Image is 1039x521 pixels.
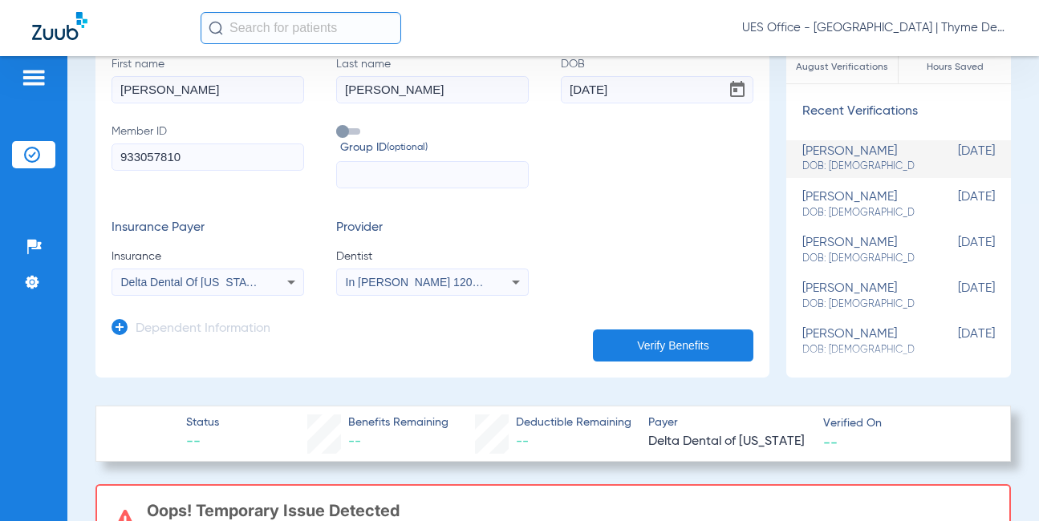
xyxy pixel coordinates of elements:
[593,329,753,361] button: Verify Benefits
[348,435,361,448] span: --
[648,414,810,431] span: Payer
[786,59,898,75] span: August Verifications
[336,220,529,236] h3: Provider
[959,444,1039,521] iframe: Chat Widget
[340,139,529,156] span: Group ID
[721,74,753,106] button: Open calendar
[201,12,401,44] input: Search for patients
[802,281,915,311] div: [PERSON_NAME]
[147,503,992,519] h3: Oops! Temporary Issue Detected
[802,297,915,312] span: DOB: [DEMOGRAPHIC_DATA]
[348,414,448,431] span: Benefits Remaining
[802,343,915,357] span: DOB: [DEMOGRAPHIC_DATA]
[915,236,995,265] span: [DATE]
[802,206,915,220] span: DOB: [DEMOGRAPHIC_DATA]
[336,56,529,103] label: Last name
[516,435,529,448] span: --
[186,432,219,452] span: --
[802,236,915,265] div: [PERSON_NAME]
[112,76,304,103] input: First name
[802,252,915,266] span: DOB: [DEMOGRAPHIC_DATA]
[112,123,304,189] label: Member ID
[136,321,270,337] h3: Dependent Information
[802,190,915,220] div: [PERSON_NAME]
[561,56,753,103] label: DOB
[742,20,1007,36] span: UES Office - [GEOGRAPHIC_DATA] | Thyme Dental Care
[915,281,995,311] span: [DATE]
[186,414,219,431] span: Status
[112,143,304,171] input: Member ID
[802,327,915,357] div: [PERSON_NAME]
[21,68,47,87] img: hamburger-icon
[786,104,1011,120] h3: Recent Verifications
[648,432,810,452] span: Delta Dental of [US_STATE]
[112,56,304,103] label: First name
[336,76,529,103] input: Last name
[121,276,264,289] span: Delta Dental Of [US_STATE]
[346,276,516,289] span: In [PERSON_NAME] 1205114618
[915,190,995,220] span: [DATE]
[915,327,995,357] span: [DATE]
[899,59,1011,75] span: Hours Saved
[823,434,838,450] span: --
[387,139,428,156] small: (optional)
[915,144,995,174] span: [DATE]
[802,144,915,174] div: [PERSON_NAME]
[336,248,529,265] span: Dentist
[32,12,87,40] img: Zuub Logo
[112,248,304,265] span: Insurance
[823,415,984,432] span: Verified On
[802,160,915,174] span: DOB: [DEMOGRAPHIC_DATA]
[561,76,753,103] input: DOBOpen calendar
[112,220,304,236] h3: Insurance Payer
[209,21,223,35] img: Search Icon
[516,414,631,431] span: Deductible Remaining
